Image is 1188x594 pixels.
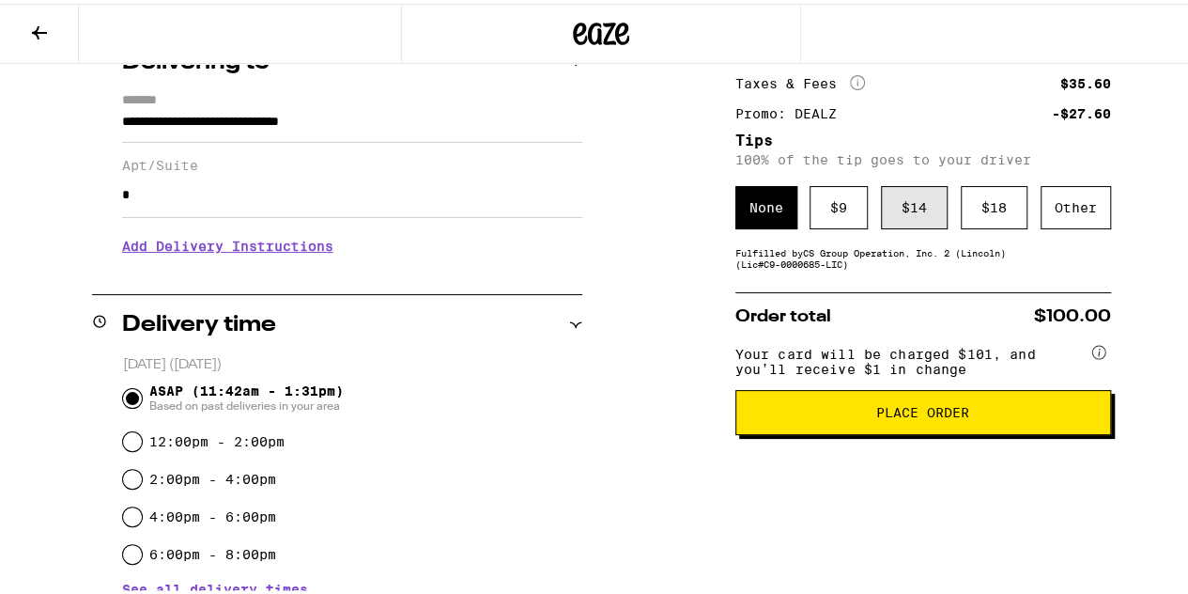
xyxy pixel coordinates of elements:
span: Place Order [876,402,969,415]
span: Based on past deliveries in your area [149,395,344,410]
button: Place Order [735,386,1111,431]
span: Your card will be charged $101, and you’ll receive $1 in change [735,336,1088,373]
button: See all delivery times [122,579,308,592]
div: Other [1041,182,1111,226]
label: 2:00pm - 4:00pm [149,468,276,483]
label: 4:00pm - 6:00pm [149,506,276,521]
h2: Delivery time [122,310,276,333]
div: Taxes & Fees [735,71,865,88]
span: ASAP (11:42am - 1:31pm) [149,380,344,410]
label: 6:00pm - 8:00pm [149,543,276,558]
p: We'll contact you at [PHONE_NUMBER] when we arrive [122,264,582,279]
div: Fulfilled by CS Group Operation, Inc. 2 (Lincoln) (Lic# C9-0000685-LIC ) [735,243,1111,266]
span: Hi. Need any help? [11,13,135,28]
span: $100.00 [1034,305,1111,321]
div: Promo: DEALZ [735,103,850,117]
p: 100% of the tip goes to your driver [735,148,1111,164]
div: $35.60 [1060,73,1111,86]
h5: Tips [735,130,1111,145]
div: $ 14 [881,182,948,226]
h3: Add Delivery Instructions [122,221,582,264]
span: Order total [735,305,831,321]
label: 12:00pm - 2:00pm [149,430,285,445]
p: [DATE] ([DATE]) [123,352,582,370]
label: Apt/Suite [122,154,582,169]
div: $ 18 [961,182,1027,226]
div: $ 9 [810,182,868,226]
div: None [735,182,797,226]
div: -$27.60 [1052,103,1111,117]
